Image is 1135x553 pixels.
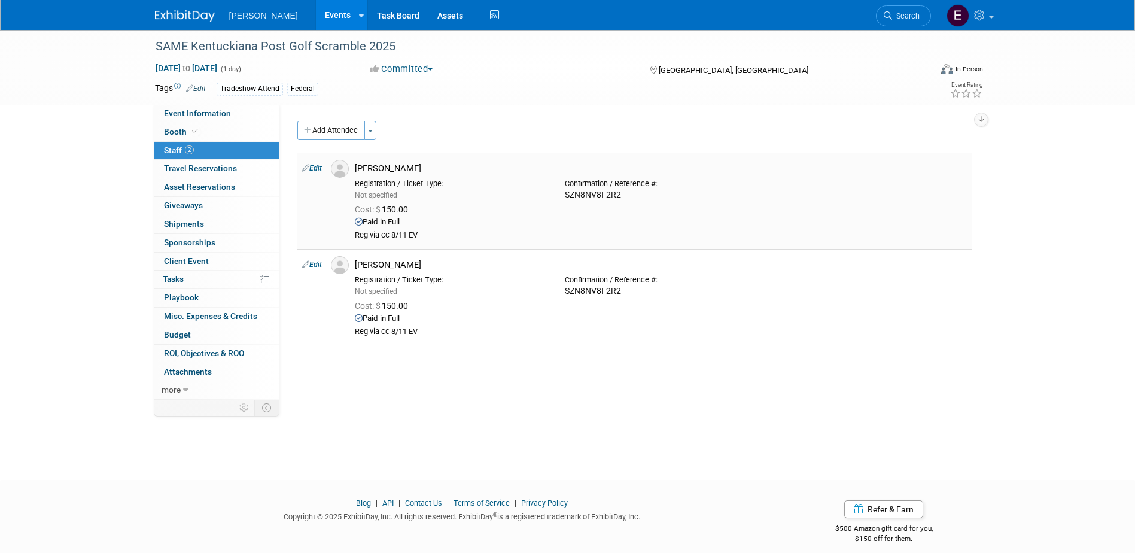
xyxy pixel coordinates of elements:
[787,516,981,543] div: $500 Amazon gift card for you,
[355,301,413,311] span: 150.00
[154,178,279,196] a: Asset Reservations
[154,308,279,326] a: Misc. Expenses & Credits
[355,301,382,311] span: Cost: $
[355,275,547,285] div: Registration / Ticket Type:
[355,314,967,324] div: Paid in Full
[154,197,279,215] a: Giveaways
[154,326,279,344] a: Budget
[154,234,279,252] a: Sponsorships
[331,256,349,274] img: Associate-Profile-5.png
[192,128,198,135] i: Booth reservation complete
[151,36,913,57] div: SAME Kentuckiana Post Golf Scramble 2025
[164,182,235,192] span: Asset Reservations
[154,381,279,399] a: more
[355,230,967,241] div: Reg via cc 8/11 EV
[844,500,923,518] a: Refer & Earn
[355,205,382,214] span: Cost: $
[254,400,279,415] td: Toggle Event Tabs
[405,499,442,508] a: Contact Us
[181,63,192,73] span: to
[229,11,298,20] span: [PERSON_NAME]
[155,509,770,522] div: Copyright © 2025 ExhibitDay, Inc. All rights reserved. ExhibitDay is a registered trademark of Ex...
[947,4,969,27] img: Emy Volk
[164,108,231,118] span: Event Information
[955,65,983,74] div: In-Person
[164,200,203,210] span: Giveaways
[164,163,237,173] span: Travel Reservations
[164,293,199,302] span: Playbook
[164,238,215,247] span: Sponsorships
[860,62,984,80] div: Event Format
[355,287,397,296] span: Not specified
[355,163,967,174] div: [PERSON_NAME]
[155,82,206,96] td: Tags
[444,499,452,508] span: |
[454,499,510,508] a: Terms of Service
[186,84,206,93] a: Edit
[154,142,279,160] a: Staff2
[373,499,381,508] span: |
[162,385,181,394] span: more
[950,82,982,88] div: Event Rating
[355,259,967,271] div: [PERSON_NAME]
[297,121,365,140] button: Add Attendee
[356,499,371,508] a: Blog
[154,123,279,141] a: Booth
[565,190,757,200] div: SZN8NV8F2R2
[659,66,808,75] span: [GEOGRAPHIC_DATA], [GEOGRAPHIC_DATA]
[355,217,967,227] div: Paid in Full
[155,10,215,22] img: ExhibitDay
[154,345,279,363] a: ROI, Objectives & ROO
[164,311,257,321] span: Misc. Expenses & Credits
[154,363,279,381] a: Attachments
[217,83,283,95] div: Tradeshow-Attend
[185,145,194,154] span: 2
[155,63,218,74] span: [DATE] [DATE]
[355,205,413,214] span: 150.00
[355,179,547,189] div: Registration / Ticket Type:
[876,5,931,26] a: Search
[302,164,322,172] a: Edit
[331,160,349,178] img: Associate-Profile-5.png
[164,127,200,136] span: Booth
[154,253,279,271] a: Client Event
[366,63,437,75] button: Committed
[941,64,953,74] img: Format-Inperson.png
[493,512,497,518] sup: ®
[154,215,279,233] a: Shipments
[565,179,757,189] div: Confirmation / Reference #:
[154,160,279,178] a: Travel Reservations
[234,400,255,415] td: Personalize Event Tab Strip
[787,534,981,544] div: $150 off for them.
[521,499,568,508] a: Privacy Policy
[382,499,394,508] a: API
[287,83,318,95] div: Federal
[164,330,191,339] span: Budget
[565,275,757,285] div: Confirmation / Reference #:
[164,145,194,155] span: Staff
[565,286,757,297] div: SZN8NV8F2R2
[892,11,920,20] span: Search
[395,499,403,508] span: |
[154,105,279,123] a: Event Information
[163,274,184,284] span: Tasks
[512,499,519,508] span: |
[355,327,967,337] div: Reg via cc 8/11 EV
[164,219,204,229] span: Shipments
[355,191,397,199] span: Not specified
[302,260,322,269] a: Edit
[220,65,241,73] span: (1 day)
[164,367,212,376] span: Attachments
[154,271,279,288] a: Tasks
[154,289,279,307] a: Playbook
[164,348,244,358] span: ROI, Objectives & ROO
[164,256,209,266] span: Client Event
